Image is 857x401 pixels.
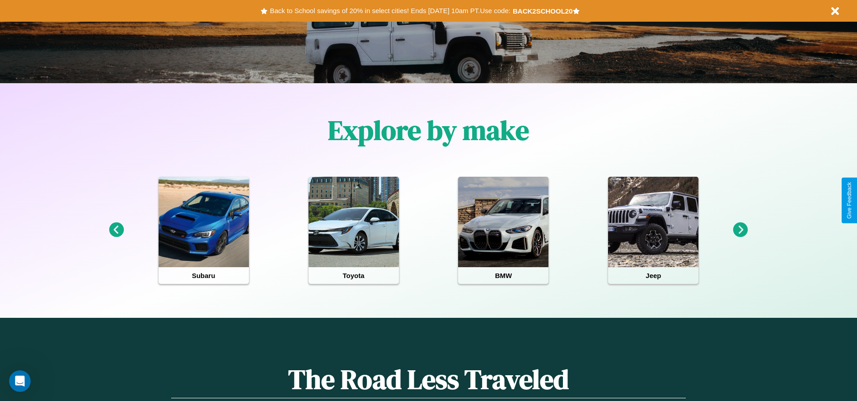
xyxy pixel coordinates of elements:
button: Back to School savings of 20% in select cities! Ends [DATE] 10am PT.Use code: [267,5,512,17]
h4: BMW [458,267,548,284]
h1: Explore by make [328,112,529,149]
div: Give Feedback [846,182,852,219]
iframe: Intercom live chat [9,370,31,392]
h4: Toyota [309,267,399,284]
h1: The Road Less Traveled [171,361,685,398]
h4: Jeep [608,267,698,284]
h4: Subaru [159,267,249,284]
b: BACK2SCHOOL20 [513,7,573,15]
